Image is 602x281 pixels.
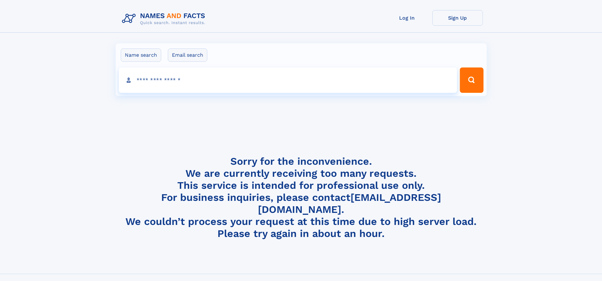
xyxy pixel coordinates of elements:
[258,191,441,215] a: [EMAIL_ADDRESS][DOMAIN_NAME]
[168,48,207,62] label: Email search
[119,155,483,240] h4: Sorry for the inconvenience. We are currently receiving too many requests. This service is intend...
[382,10,432,26] a: Log In
[119,10,210,27] img: Logo Names and Facts
[119,67,457,93] input: search input
[460,67,483,93] button: Search Button
[121,48,161,62] label: Name search
[432,10,483,26] a: Sign Up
